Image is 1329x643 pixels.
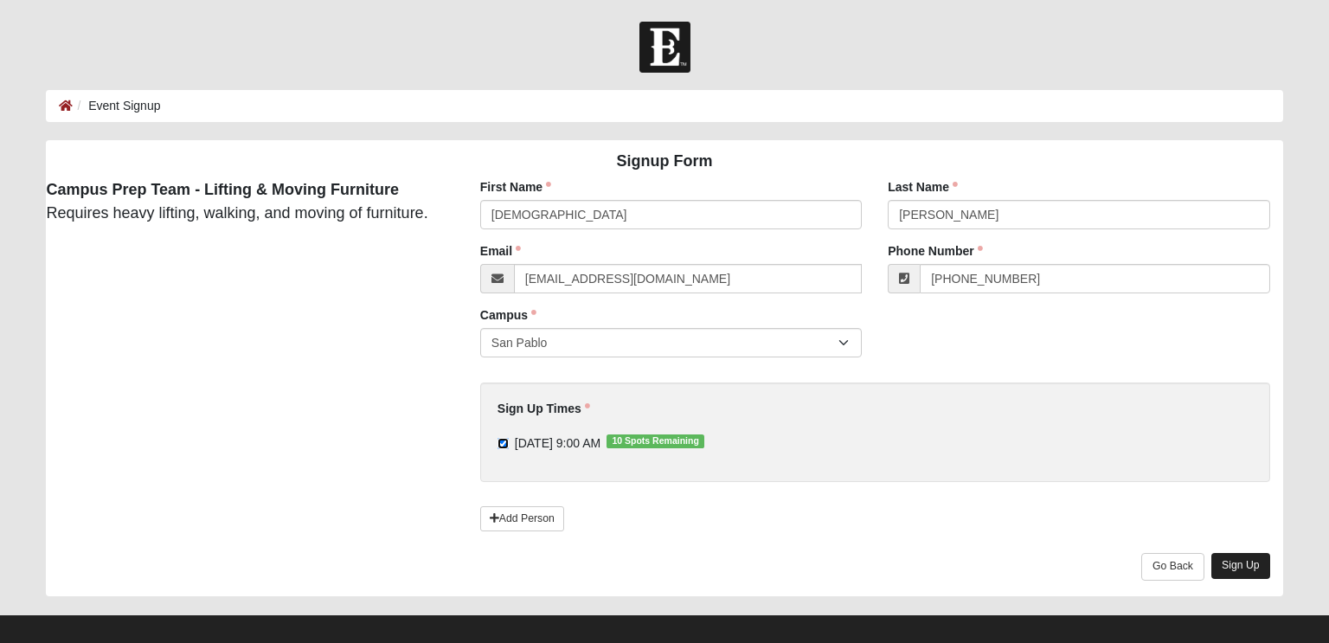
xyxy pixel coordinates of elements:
[33,178,453,225] div: Requires heavy lifting, walking, and moving of furniture.
[73,97,160,115] li: Event Signup
[607,434,704,448] span: 10 Spots Remaining
[888,178,958,196] label: Last Name
[480,242,521,260] label: Email
[480,506,564,531] a: Add Person
[480,178,551,196] label: First Name
[639,22,690,73] img: Church of Eleven22 Logo
[1141,553,1204,580] a: Go Back
[46,181,399,198] strong: Campus Prep Team - Lifting & Moving Furniture
[480,306,536,324] label: Campus
[888,242,983,260] label: Phone Number
[498,438,509,449] input: [DATE] 9:00 AM10 Spots Remaining
[46,152,1282,171] h4: Signup Form
[515,436,600,450] span: [DATE] 9:00 AM
[498,400,590,417] label: Sign Up Times
[1211,553,1270,578] a: Sign Up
